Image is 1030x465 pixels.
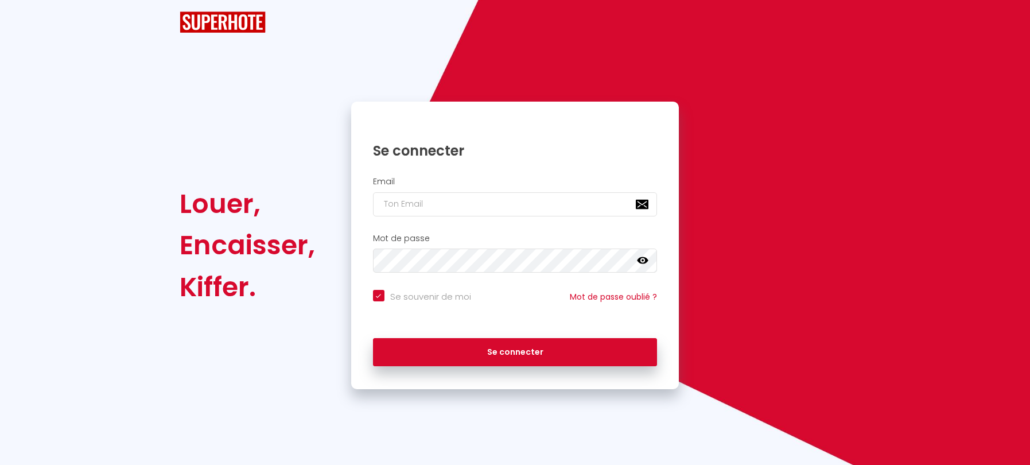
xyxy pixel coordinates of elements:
div: Kiffer. [180,266,315,308]
h2: Email [373,177,658,187]
img: SuperHote logo [180,11,266,33]
div: Louer, [180,183,315,224]
input: Ton Email [373,192,658,216]
a: Mot de passe oublié ? [570,291,657,303]
button: Se connecter [373,338,658,367]
h1: Se connecter [373,142,658,160]
h2: Mot de passe [373,234,658,243]
div: Encaisser, [180,224,315,266]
